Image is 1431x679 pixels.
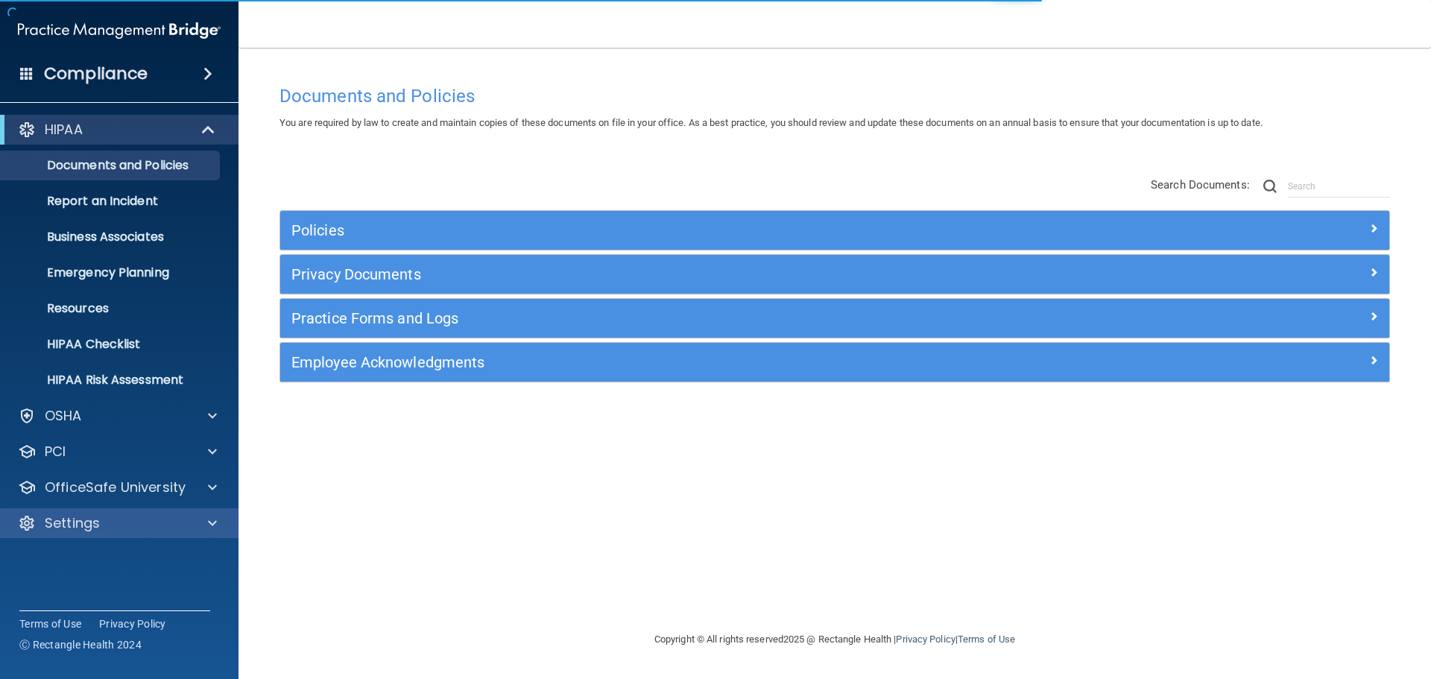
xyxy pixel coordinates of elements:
p: Documents and Policies [10,158,213,173]
a: HIPAA [18,121,216,139]
p: OfficeSafe University [45,479,186,496]
p: Report an Incident [10,194,213,209]
a: Privacy Documents [291,262,1378,286]
p: Business Associates [10,230,213,244]
p: Emergency Planning [10,265,213,280]
img: PMB logo [18,16,221,45]
p: OSHA [45,407,82,425]
p: PCI [45,443,66,461]
h5: Privacy Documents [291,266,1101,282]
p: HIPAA Checklist [10,337,213,352]
a: Terms of Use [19,616,81,631]
h4: Compliance [44,63,148,84]
span: You are required by law to create and maintain copies of these documents on file in your office. ... [279,117,1263,128]
span: Ⓒ Rectangle Health 2024 [19,637,142,652]
p: HIPAA Risk Assessment [10,373,213,388]
h5: Policies [291,222,1101,239]
a: OSHA [18,407,217,425]
a: Terms of Use [958,634,1015,645]
a: Policies [291,218,1378,242]
span: Search Documents: [1151,178,1250,192]
a: OfficeSafe University [18,479,217,496]
a: Privacy Policy [896,634,955,645]
img: ic-search.3b580494.png [1263,180,1277,193]
p: Resources [10,301,213,316]
h4: Documents and Policies [279,86,1390,106]
input: Search [1288,175,1390,198]
iframe: Drift Widget Chat Controller [1173,573,1413,633]
h5: Practice Forms and Logs [291,310,1101,326]
p: Settings [45,514,100,532]
a: Settings [18,514,217,532]
a: Privacy Policy [99,616,166,631]
h5: Employee Acknowledgments [291,354,1101,370]
a: PCI [18,443,217,461]
div: Copyright © All rights reserved 2025 @ Rectangle Health | | [563,616,1107,663]
a: Employee Acknowledgments [291,350,1378,374]
p: HIPAA [45,121,83,139]
a: Practice Forms and Logs [291,306,1378,330]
